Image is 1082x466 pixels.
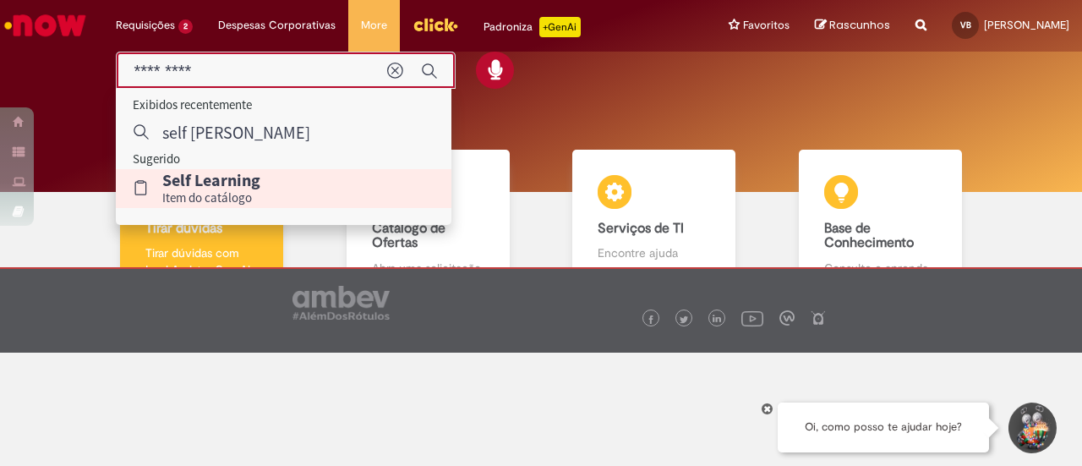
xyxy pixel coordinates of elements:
img: logo_footer_youtube.png [741,307,763,329]
p: Consulte e aprenda [824,260,937,277]
a: Tirar dúvidas Tirar dúvidas com Lupi Assist e Gen Ai [89,150,315,296]
img: click_logo_yellow_360x200.png [413,12,458,37]
img: logo_footer_twitter.png [680,315,688,324]
span: Favoritos [743,17,790,34]
p: Encontre ajuda [598,244,710,261]
b: Catálogo de Ofertas [372,220,445,252]
b: Serviços de TI [598,220,684,237]
a: Serviços de TI Encontre ajuda [541,150,768,296]
span: More [361,17,387,34]
b: Base de Conhecimento [824,220,914,252]
img: logo_footer_workplace.png [779,310,795,326]
div: Oi, como posso te ajudar hoje? [778,403,989,452]
div: Padroniza [484,17,581,37]
img: logo_footer_facebook.png [647,315,655,324]
a: Rascunhos [815,18,890,34]
b: Tirar dúvidas [145,220,222,237]
span: 2 [178,19,193,34]
span: [PERSON_NAME] [984,18,1069,32]
span: Rascunhos [829,17,890,33]
img: logo_footer_linkedin.png [713,315,721,325]
span: Requisições [116,17,175,34]
span: VB [960,19,971,30]
span: Despesas Corporativas [218,17,336,34]
a: Base de Conhecimento Consulte e aprenda [768,150,994,296]
button: Iniciar Conversa de Suporte [1006,403,1057,453]
p: +GenAi [539,17,581,37]
img: ServiceNow [2,8,89,42]
p: Tirar dúvidas com Lupi Assist e Gen Ai [145,244,258,278]
img: logo_footer_ambev_rotulo_gray.png [292,286,390,320]
p: Abra uma solicitação [372,260,484,277]
img: logo_footer_naosei.png [811,310,826,326]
